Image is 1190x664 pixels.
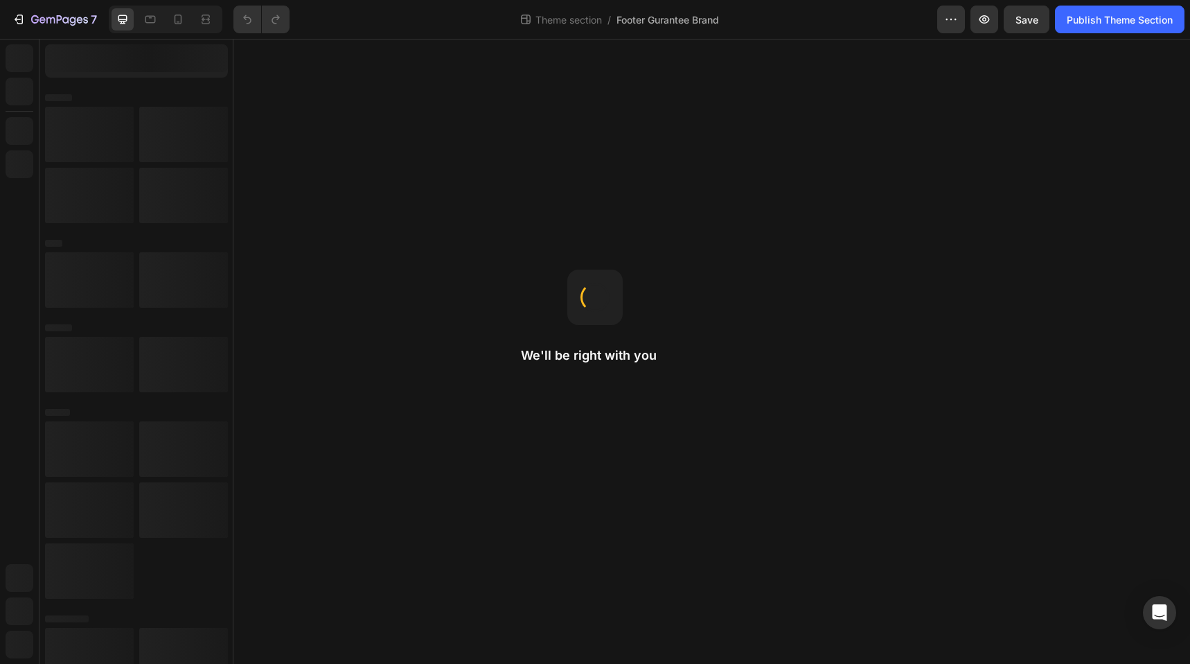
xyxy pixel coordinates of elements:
[1055,6,1184,33] button: Publish Theme Section
[1015,14,1038,26] span: Save
[233,6,290,33] div: Undo/Redo
[607,12,611,27] span: /
[91,11,97,28] p: 7
[616,12,719,27] span: Footer Gurantee Brand
[1143,596,1176,629] div: Open Intercom Messenger
[1004,6,1049,33] button: Save
[521,347,669,364] h2: We'll be right with you
[1067,12,1173,27] div: Publish Theme Section
[6,6,103,33] button: 7
[533,12,605,27] span: Theme section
